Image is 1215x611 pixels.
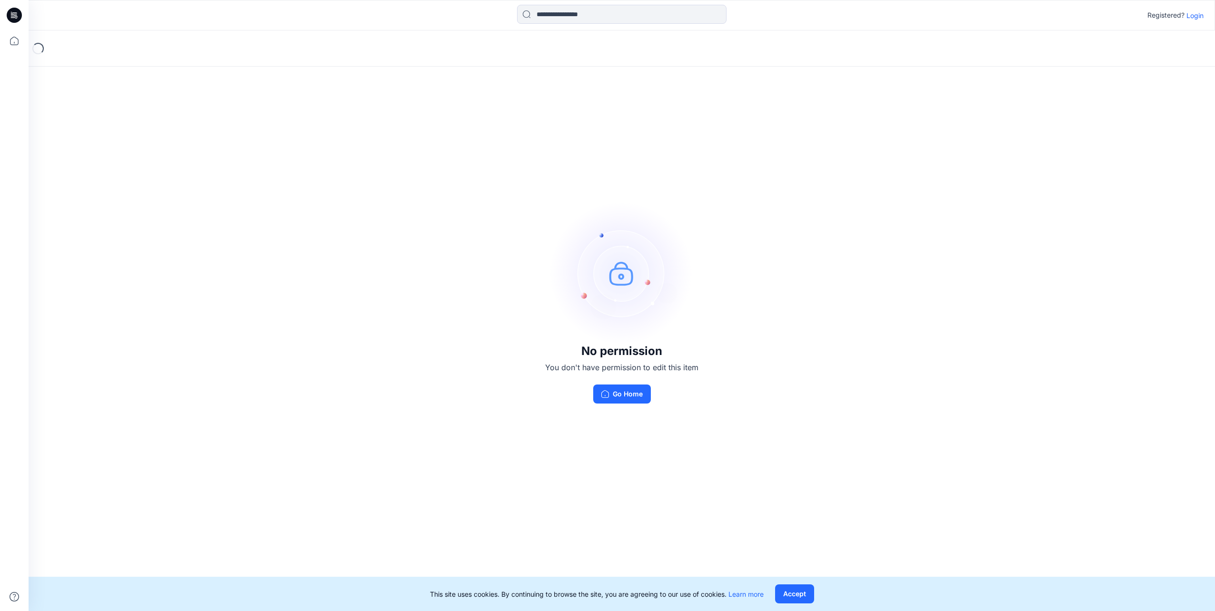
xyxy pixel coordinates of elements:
[1186,10,1204,20] p: Login
[728,590,764,598] a: Learn more
[1147,10,1185,21] p: Registered?
[430,589,764,599] p: This site uses cookies. By continuing to browse the site, you are agreeing to our use of cookies.
[550,202,693,345] img: no-perm.svg
[593,384,651,404] button: Go Home
[545,362,698,373] p: You don't have permission to edit this item
[775,584,814,603] button: Accept
[545,345,698,358] h3: No permission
